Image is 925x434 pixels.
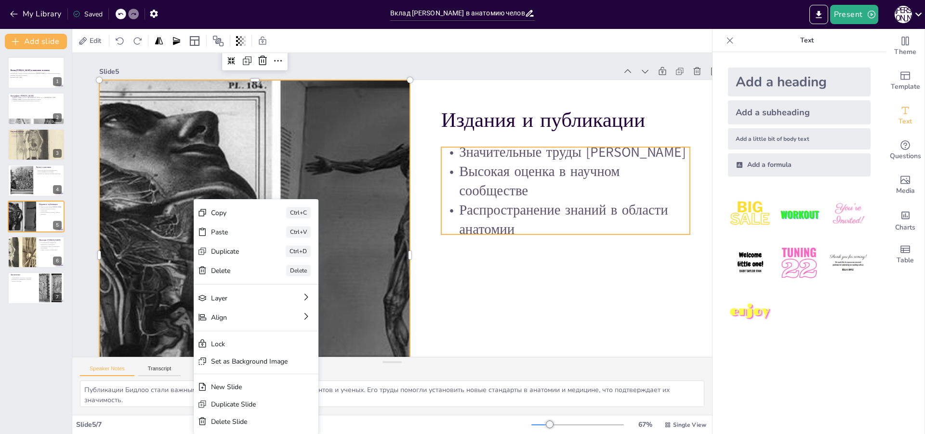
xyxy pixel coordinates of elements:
[777,192,821,237] img: 2.jpeg
[11,98,62,100] p: [PERSON_NAME] стал известным анатомом и врачом
[728,153,871,176] div: Add a formula
[36,173,62,175] p: Влияние на развитие анатомии как науки
[446,148,695,193] p: Значительные труды [PERSON_NAME]
[53,293,62,301] div: 7
[728,241,773,285] img: 4.jpeg
[350,275,375,289] div: Ctrl+V
[138,366,181,376] button: Transcript
[895,222,915,233] span: Charts
[826,192,871,237] img: 3.jpeg
[8,57,65,89] div: https://cdn.sendsteps.com/images/logo/sendsteps_logo_white.pnghttps://cdn.sendsteps.com/images/lo...
[275,269,324,283] div: Paste
[899,116,912,127] span: Text
[441,167,693,232] p: Высокая оценка в научном сообществе
[830,5,878,24] button: Present
[390,6,525,20] input: Insert title
[5,34,67,49] button: Add slide
[10,76,61,78] p: Generated with [URL]
[11,130,62,133] p: Научная карьера
[728,290,773,335] img: 7.jpeg
[8,164,65,196] div: https://cdn.sendsteps.com/images/logo/sendsteps_logo_white.pnghttps://cdn.sendsteps.com/images/lo...
[437,205,689,270] p: Распространение знаний в области анатомии
[891,81,920,92] span: Template
[11,281,36,283] p: Вечное наследие
[449,111,699,166] p: Издания и публикации
[8,93,65,124] div: https://cdn.sendsteps.com/images/logo/sendsteps_logo_white.pnghttps://cdn.sendsteps.com/images/lo...
[826,241,871,285] img: 6.jpeg
[896,186,915,196] span: Media
[271,307,319,321] div: Delete
[76,420,531,429] div: Slide 5 / 7
[673,421,706,429] span: Single View
[36,171,62,173] p: Использование иллюстраций
[73,10,103,19] div: Saved
[11,277,36,279] p: Значительное наследие в анатомии
[895,5,912,24] button: Б [PERSON_NAME]
[39,203,62,205] p: Издания и публикации
[10,73,61,76] p: Презентация о жизни и научной деятельности [PERSON_NAME], его значительном вкладе в анатомию чело...
[886,29,925,64] div: Change the overall theme
[890,151,921,162] span: Questions
[7,6,66,22] button: My Library
[728,100,871,124] div: Add a subheading
[11,279,36,281] p: Влияние на современное обучение
[886,64,925,98] div: Add ready made slides
[728,68,871,96] div: Add a heading
[36,166,62,169] p: Вклад в анатомию
[53,149,62,158] div: 3
[894,47,916,57] span: Theme
[212,35,224,47] span: Position
[187,33,202,49] div: Layout
[728,128,871,149] div: Add a little bit of body text
[8,272,65,304] div: 7
[11,136,62,138] p: Сотрудничество с другими учеными
[809,5,828,24] button: Export to PowerPoint
[738,29,876,52] p: Text
[53,221,62,230] div: 5
[11,273,36,276] p: Заключение
[634,420,657,429] div: 67 %
[39,239,62,242] p: Наследие [PERSON_NAME]
[8,201,65,232] div: https://cdn.sendsteps.com/images/logo/sendsteps_logo_white.pnghttps://cdn.sendsteps.com/images/lo...
[886,98,925,133] div: Add text boxes
[352,256,377,270] div: Ctrl+C
[345,313,371,327] div: Delete
[39,211,62,215] p: Распространение знаний в области анатомии
[114,37,630,100] div: Slide 5
[39,249,62,251] p: Символ прогресса в анатомии
[88,36,103,45] span: Edit
[11,134,62,136] p: Установление новых стандартов в обучении
[39,245,62,249] p: Актуальность идей в современном образовании
[80,366,134,376] button: Speaker Notes
[886,168,925,203] div: Add images, graphics, shapes or video
[11,132,62,134] p: Работа в университетах [GEOGRAPHIC_DATA]
[53,113,62,122] div: 2
[53,77,62,86] div: 1
[53,257,62,265] div: 6
[777,241,821,285] img: 5.jpeg
[277,249,326,263] div: Copy
[886,237,925,272] div: Add a table
[11,69,50,71] strong: Вклад [PERSON_NAME] в анатомию человека
[886,203,925,237] div: Add charts and graphs
[268,334,331,350] div: Layer
[39,242,62,245] p: Долговременное влияние на медицинское образование
[897,255,914,266] span: Table
[895,6,912,23] div: Б [PERSON_NAME]
[36,169,62,171] p: Новые методы изучения анатомии
[273,288,321,302] div: Duplicate
[11,94,62,97] p: Биография [PERSON_NAME]
[39,206,62,208] p: Значительные труды [PERSON_NAME]
[39,208,62,211] p: Высокая оценка в научном сообществе
[80,380,704,407] textarea: Публикации Бидлоо стали важными источниками информации для студентов и ученых. Его труды помогли ...
[11,100,62,102] p: Активное преподавание и вдохновение студентов
[8,129,65,161] div: https://cdn.sendsteps.com/images/logo/sendsteps_logo_white.pnghttps://cdn.sendsteps.com/images/lo...
[11,96,62,98] p: [PERSON_NAME] родился в [DEMOGRAPHIC_DATA] году в [GEOGRAPHIC_DATA]
[8,236,65,268] div: https://cdn.sendsteps.com/images/logo/sendsteps_logo_white.pnghttps://cdn.sendsteps.com/images/lo...
[347,294,373,308] div: Ctrl+D
[728,192,773,237] img: 1.jpeg
[53,185,62,194] div: 4
[886,133,925,168] div: Get real-time input from your audience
